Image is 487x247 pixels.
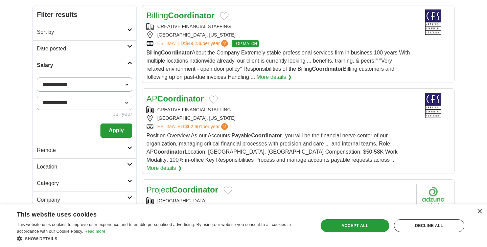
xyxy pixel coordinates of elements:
[100,123,132,138] button: Apply
[37,28,127,36] h2: Sort by
[33,57,136,73] a: Salary
[37,163,127,171] h2: Location
[146,185,218,194] a: ProjectCoordinator
[157,107,231,112] a: CREATIVE FINANCIAL STAFFING
[477,209,482,214] div: Close
[416,93,450,118] img: Creative Financial Staffing logo
[185,41,203,46] span: $49,236
[220,12,229,20] button: Add to favorite jobs
[37,179,127,187] h2: Category
[25,237,57,241] span: Show details
[321,219,389,232] div: Accept all
[33,158,136,175] a: Location
[146,94,204,103] a: APCoordinator
[33,142,136,158] a: Remote
[157,24,231,29] a: CREATIVE FINANCIAL STAFFING
[416,9,450,35] img: Creative Financial Staffing logo
[312,66,343,72] strong: Coordinator
[146,11,214,20] a: BillingCoordinator
[37,196,127,204] h2: Company
[17,222,291,234] span: This website uses cookies to improve user experience and to enable personalised advertising. By u...
[146,115,411,122] div: [GEOGRAPHIC_DATA], [US_STATE]
[221,123,228,130] span: ?
[416,184,450,209] img: Company logo
[161,50,192,55] strong: Coordinator
[33,24,136,40] a: Sort by
[146,197,411,204] div: [GEOGRAPHIC_DATA]
[209,95,218,104] button: Add to favorite jobs
[146,50,410,80] span: Billing About the Company Extremely stable professional services firm in business 100 years With ...
[17,208,293,219] div: This website uses cookies
[221,40,228,47] span: ?
[157,40,229,47] a: ESTIMATED:$49,236per year?
[157,94,204,103] strong: Coordinator
[33,40,136,57] a: Date posted
[33,175,136,192] a: Category
[37,110,132,118] div: per year
[168,11,214,20] strong: Coordinator
[85,229,106,234] a: Read more, opens a new window
[394,219,464,232] div: Decline all
[146,164,182,172] a: More details ❯
[172,185,218,194] strong: Coordinator
[37,61,127,69] h2: Salary
[146,133,398,163] span: Position Overview As our Accounts Payable , you will be the financial nerve center of our organiz...
[154,149,185,155] strong: Coordinator
[224,186,232,195] button: Add to favorite jobs
[33,5,136,24] h2: Filter results
[232,40,259,47] span: TOP MATCH
[33,192,136,208] a: Company
[37,45,127,53] h2: Date posted
[17,235,309,242] div: Show details
[257,73,292,81] a: More details ❯
[146,31,411,39] div: [GEOGRAPHIC_DATA], [US_STATE]
[37,146,127,154] h2: Remote
[251,133,282,138] strong: Coordinator
[185,124,203,129] span: $62,601
[157,123,229,130] a: ESTIMATED:$62,601per year?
